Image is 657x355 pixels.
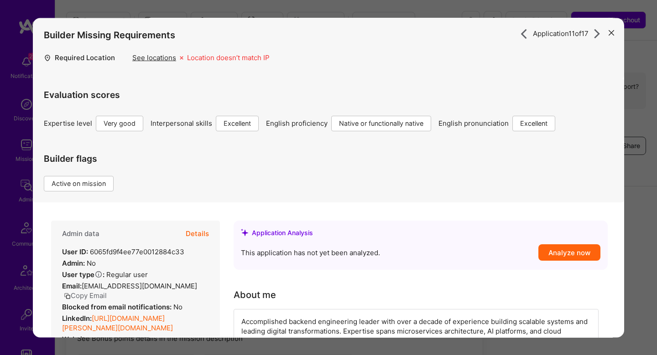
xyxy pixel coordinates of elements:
[180,53,183,63] i: icon Missing
[252,228,313,237] div: Application Analysis
[592,29,603,39] i: icon ArrowRight
[94,270,103,278] i: Help
[62,270,148,279] div: Regular user
[186,221,209,247] button: Details
[44,119,92,129] span: Expertise level
[62,302,182,312] div: No
[44,176,114,191] div: Active on mission
[62,314,92,323] strong: LinkedIn:
[64,291,107,300] button: Copy Email
[519,29,529,39] i: icon ArrowRight
[62,247,88,256] strong: User ID:
[44,53,51,63] i: icon Location
[234,288,276,302] div: About me
[151,119,212,129] span: Interpersonal skills
[44,30,175,41] h4: Builder Missing Requirements
[512,116,555,131] div: Excellent
[62,282,82,290] strong: Email:
[82,282,197,290] span: [EMAIL_ADDRESS][DOMAIN_NAME]
[44,90,613,101] h4: Evaluation scores
[62,259,85,268] strong: Admin:
[44,154,121,165] h4: Builder flags
[241,248,380,257] span: This application has not yet been analyzed.
[331,116,431,131] div: Native or functionally native
[64,293,71,300] i: icon Copy
[33,18,624,337] div: modal
[187,53,270,67] div: Location doesn’t match IP
[62,230,99,238] h4: Admin data
[62,247,184,257] div: 6065fd9f4ee77e0012884c33
[62,314,173,332] a: [URL][DOMAIN_NAME][PERSON_NAME][DOMAIN_NAME]
[62,270,104,279] strong: User type :
[96,116,143,131] div: Very good
[533,29,589,39] span: Application 11 of 17
[609,31,614,36] i: icon Close
[266,119,328,129] span: English proficiency
[132,53,176,62] div: See locations
[62,335,94,344] strong: Websites:
[216,116,259,131] div: Excellent
[62,258,96,268] div: No
[55,53,132,67] div: Required Location
[62,303,173,311] strong: Blocked from email notifications:
[538,244,600,261] button: Analyze now
[438,119,509,129] span: English pronunciation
